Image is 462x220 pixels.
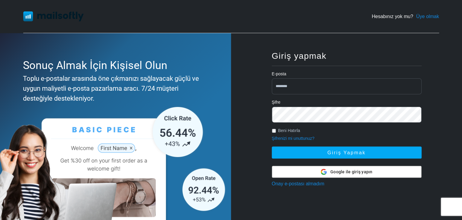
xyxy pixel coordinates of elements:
[272,181,324,186] a: Onay e-postası almadım
[23,59,167,72] font: Sonuç Almak İçin Kişisel Olun
[272,166,422,178] button: Google ile giriş yapın
[327,150,366,155] font: Giriş yapmak
[330,169,373,174] font: Google ile giriş yapın
[272,71,286,76] font: E-posta
[416,13,439,20] a: Üye olmak
[416,14,439,19] font: Üye olmak
[272,136,315,141] a: Şifrenizi mi unuttunuz?
[372,14,413,19] font: Hesabınız yok mu?
[23,75,199,102] font: Toplu e-postalar arasında öne çıkmanızı sağlayacak güçlü ve uygun maliyetli e-posta pazarlama ara...
[272,100,281,105] font: Şifre
[272,51,326,61] font: Giriş yapmak
[278,128,300,133] font: Beni Hatırla
[272,146,422,159] button: Giriş yapmak
[23,11,84,21] img: Mailsoftly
